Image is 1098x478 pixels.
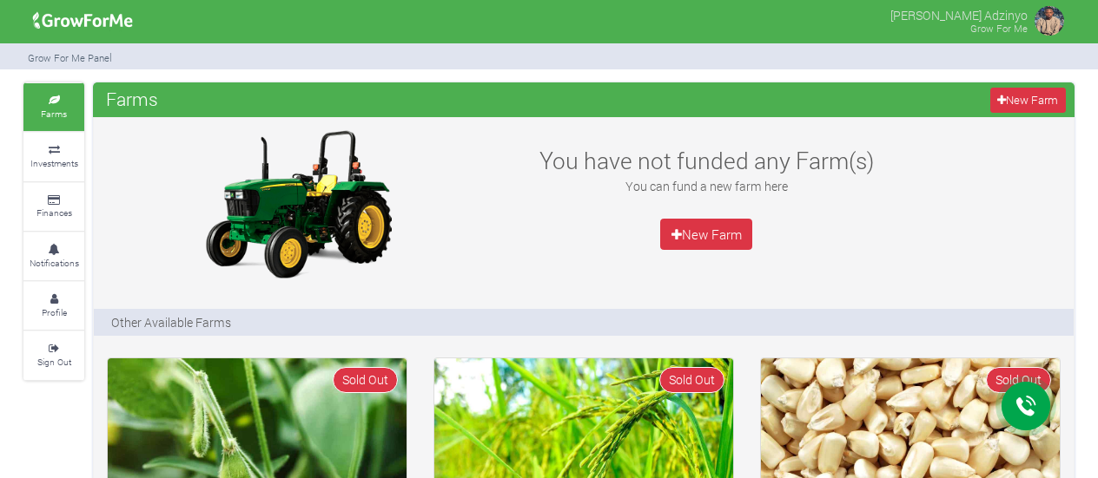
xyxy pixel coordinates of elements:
[659,367,724,392] span: Sold Out
[518,177,895,195] p: You can fund a new farm here
[333,367,398,392] span: Sold Out
[42,306,67,318] small: Profile
[23,331,84,379] a: Sign Out
[36,206,72,219] small: Finances
[30,157,78,169] small: Investments
[23,133,84,180] a: Investments
[1032,3,1067,38] img: growforme image
[30,257,79,269] small: Notifications
[41,108,67,120] small: Farms
[111,313,231,331] p: Other Available Farms
[23,83,84,131] a: Farms
[23,282,84,330] a: Profile
[37,356,71,368] small: Sign Out
[23,183,84,231] a: Finances
[28,51,112,64] small: Grow For Me Panel
[102,82,162,116] span: Farms
[518,147,895,174] h3: You have not funded any Farm(s)
[23,232,84,280] a: Notifications
[27,3,139,38] img: growforme image
[660,219,752,250] a: New Farm
[189,126,407,282] img: growforme image
[990,88,1066,113] a: New Farm
[986,367,1051,392] span: Sold Out
[890,3,1028,24] p: [PERSON_NAME] Adzinyo
[970,22,1028,35] small: Grow For Me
